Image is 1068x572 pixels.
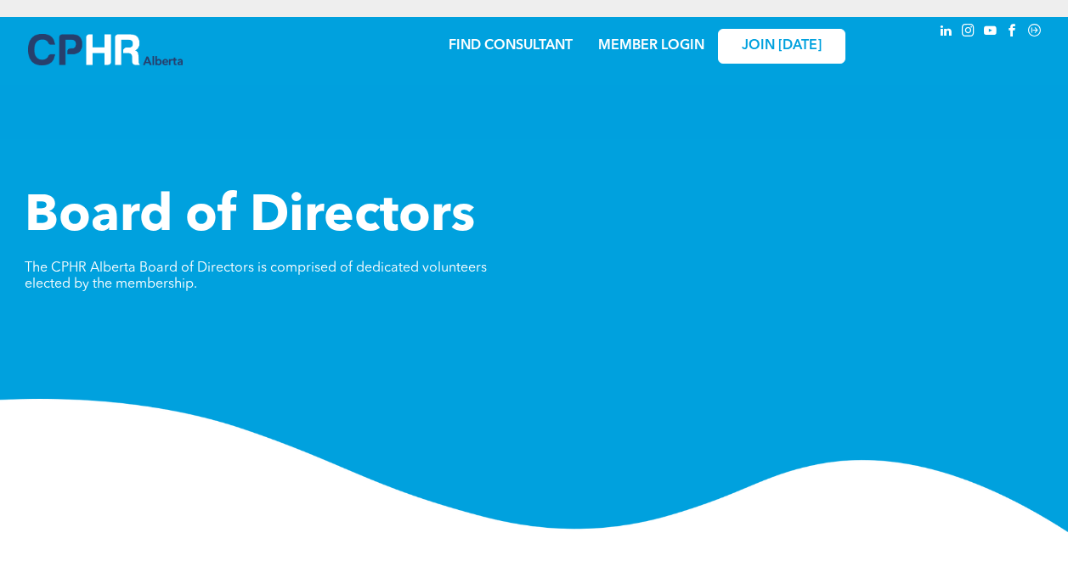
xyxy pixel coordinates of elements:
[598,39,704,53] a: MEMBER LOGIN
[25,261,487,291] span: The CPHR Alberta Board of Directors is comprised of dedicated volunteers elected by the membership.
[981,21,1000,44] a: youtube
[959,21,978,44] a: instagram
[718,29,845,64] a: JOIN [DATE]
[1026,21,1044,44] a: Social network
[1003,21,1022,44] a: facebook
[25,192,475,243] span: Board of Directors
[742,38,822,54] span: JOIN [DATE]
[937,21,956,44] a: linkedin
[449,39,573,53] a: FIND CONSULTANT
[28,34,183,65] img: A blue and white logo for cp alberta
